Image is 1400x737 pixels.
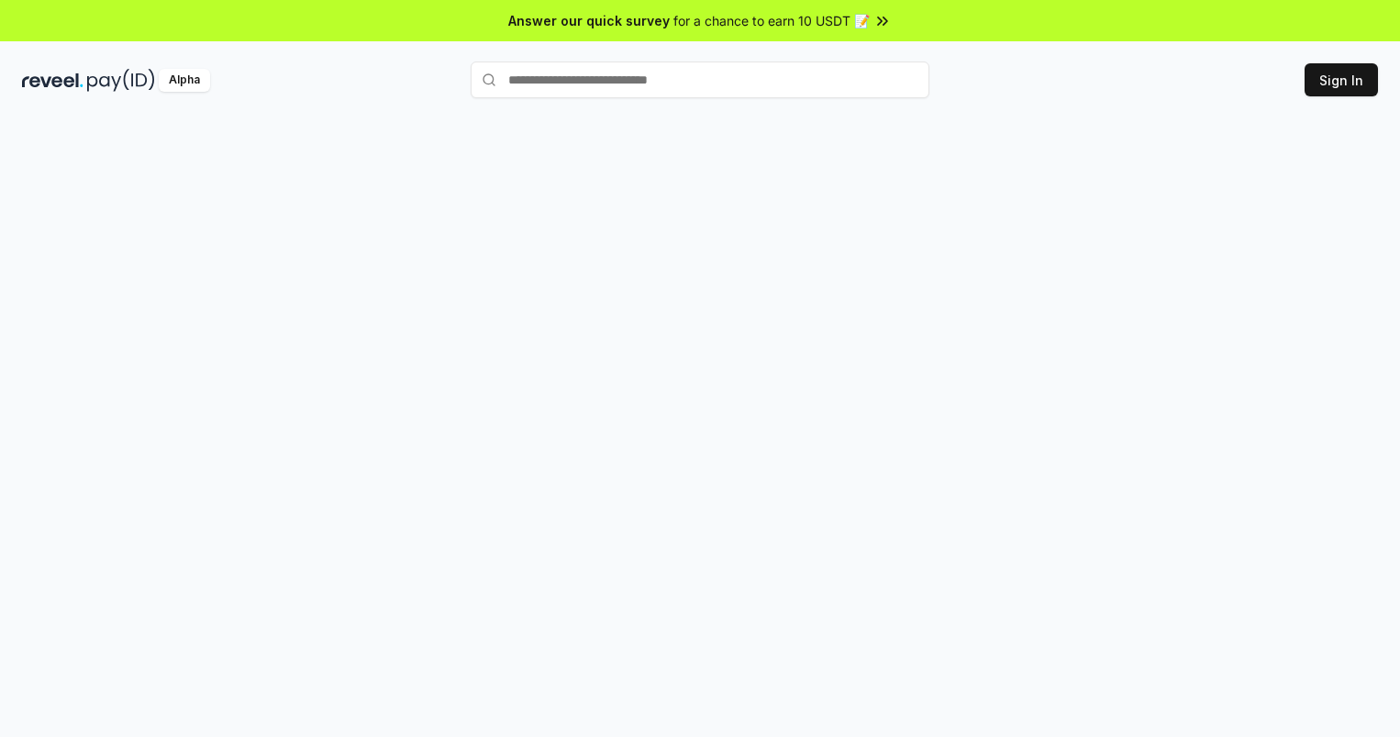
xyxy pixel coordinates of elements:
div: Alpha [159,69,210,92]
img: reveel_dark [22,69,83,92]
span: Answer our quick survey [508,11,670,30]
img: pay_id [87,69,155,92]
span: for a chance to earn 10 USDT 📝 [673,11,870,30]
button: Sign In [1305,63,1378,96]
